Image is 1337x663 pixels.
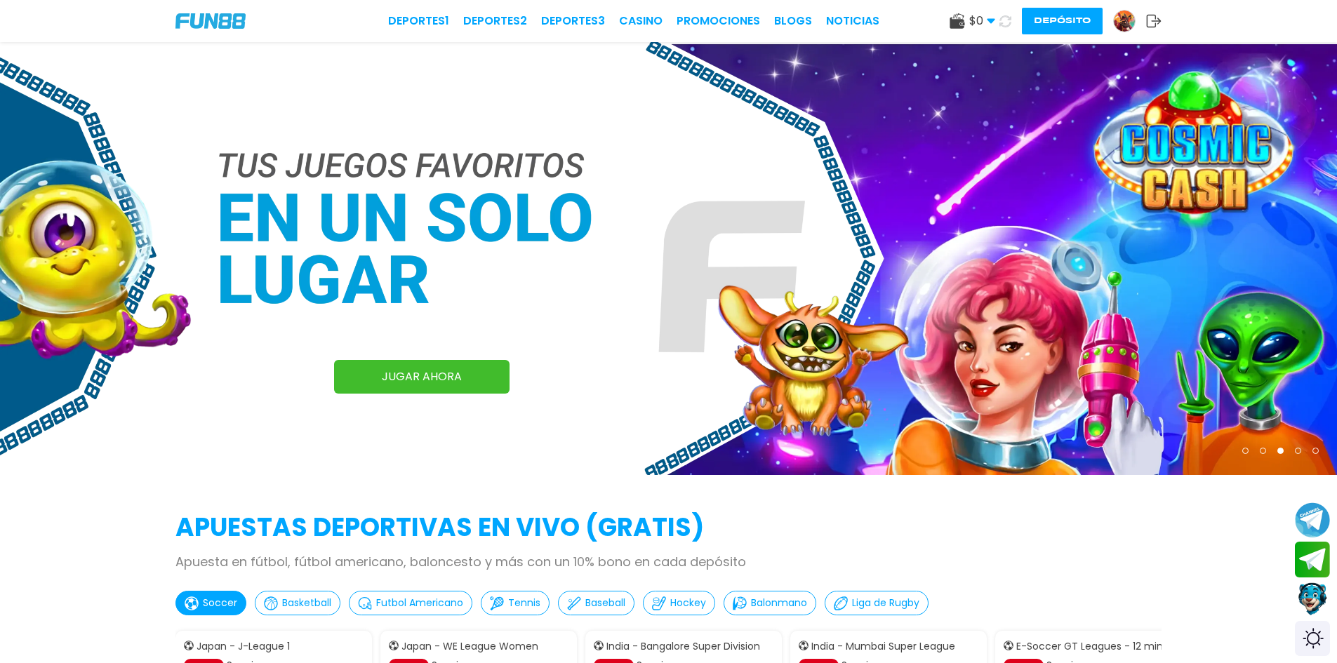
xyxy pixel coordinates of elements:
[388,13,449,29] a: Deportes1
[811,639,955,654] p: India - Mumbai Super League
[852,596,919,610] p: Liga de Rugby
[1295,621,1330,656] div: Switch theme
[282,596,331,610] p: Basketball
[1022,8,1103,34] button: Depósito
[463,13,527,29] a: Deportes2
[334,360,510,394] a: JUGAR AHORA
[969,13,995,29] span: $ 0
[606,639,760,654] p: India - Bangalore Super Division
[175,13,246,29] img: Company Logo
[724,591,816,615] button: Balonmano
[508,596,540,610] p: Tennis
[825,591,929,615] button: Liga de Rugby
[203,596,237,610] p: Soccer
[401,639,538,654] p: Japan - WE League Women
[1295,581,1330,617] button: Contact customer service
[349,591,472,615] button: Futbol Americano
[751,596,807,610] p: Balonmano
[1295,502,1330,538] button: Join telegram channel
[1114,11,1135,32] img: Avatar
[175,591,246,615] button: Soccer
[774,13,812,29] a: BLOGS
[558,591,634,615] button: Baseball
[376,596,463,610] p: Futbol Americano
[541,13,605,29] a: Deportes3
[255,591,340,615] button: Basketball
[1016,639,1168,654] p: E-Soccer GT Leagues - 12 mins
[677,13,760,29] a: Promociones
[175,552,1162,571] p: Apuesta en fútbol, fútbol americano, baloncesto y más con un 10% bono en cada depósito
[643,591,715,615] button: Hockey
[175,509,1162,547] h2: APUESTAS DEPORTIVAS EN VIVO (gratis)
[481,591,550,615] button: Tennis
[826,13,879,29] a: NOTICIAS
[670,596,706,610] p: Hockey
[585,596,625,610] p: Baseball
[1295,542,1330,578] button: Join telegram
[1113,10,1146,32] a: Avatar
[197,639,290,654] p: Japan - J-League 1
[619,13,663,29] a: CASINO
